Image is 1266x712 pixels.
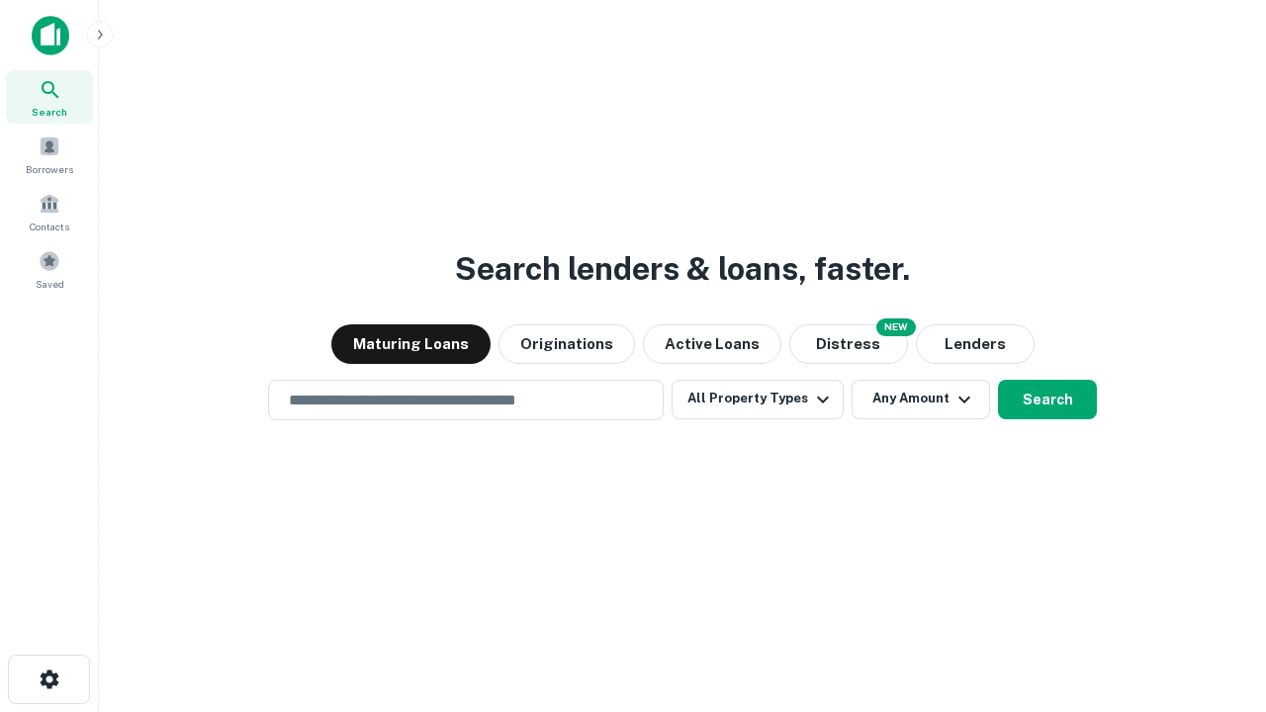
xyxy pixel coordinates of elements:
a: Contacts [6,185,93,238]
button: Any Amount [852,380,990,419]
span: Borrowers [26,161,73,177]
div: NEW [876,318,916,336]
a: Saved [6,242,93,296]
span: Contacts [30,219,69,234]
span: Search [32,104,67,120]
button: Active Loans [643,324,781,364]
a: Search [6,70,93,124]
iframe: Chat Widget [1167,554,1266,649]
h3: Search lenders & loans, faster. [455,245,910,293]
img: capitalize-icon.png [32,16,69,55]
button: Maturing Loans [331,324,491,364]
button: Search distressed loans with lien and other non-mortgage details. [789,324,908,364]
button: Lenders [916,324,1035,364]
a: Borrowers [6,128,93,181]
button: All Property Types [672,380,844,419]
button: Search [998,380,1097,419]
button: Originations [498,324,635,364]
span: Saved [36,276,64,292]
